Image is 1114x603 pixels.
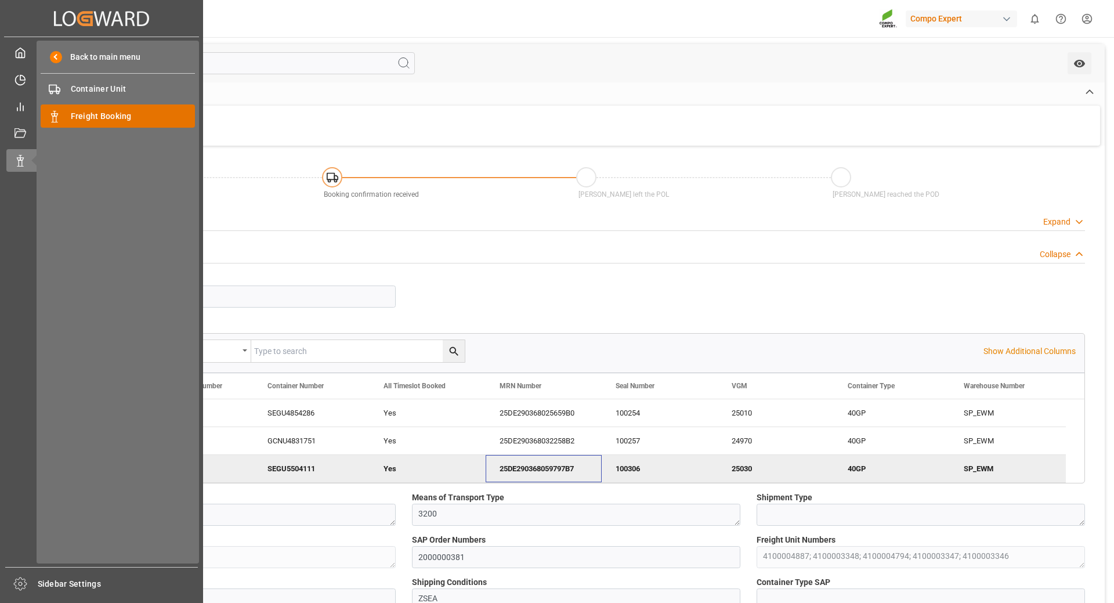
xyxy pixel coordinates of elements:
[879,9,898,29] img: Screenshot%202023-09-29%20at%2010.02.21.png_1712312052.png
[138,427,1066,455] div: Press SPACE to select this row.
[578,190,669,198] span: [PERSON_NAME] left the POL
[602,455,718,482] div: 100306
[41,104,195,127] a: Freight Booking
[718,455,834,482] div: 25030
[602,427,718,454] div: 100257
[254,455,370,482] div: SEGU5504111
[71,110,196,122] span: Freight Booking
[983,345,1076,358] p: Show Additional Columns
[164,340,251,362] button: open menu
[757,492,812,504] span: Shipment Type
[412,534,486,546] span: SAP Order Numbers
[384,428,472,454] div: Yes
[950,455,1066,482] div: SP_EWM
[170,342,238,356] div: Equals
[412,492,504,504] span: Means of Transport Type
[138,399,1066,427] div: Press SPACE to select this row.
[53,52,415,74] input: Search Fields
[500,382,541,390] span: MRN Number
[1022,6,1048,32] button: show 0 new notifications
[732,382,747,390] span: VGM
[757,546,1085,568] textarea: 4100004887; 4100003348; 4100004794; 4100003347; 4100003346
[138,455,1066,483] div: Press SPACE to deselect this row.
[486,399,602,427] div: 25DE290368025659B0
[412,576,487,588] span: Shipping Conditions
[906,10,1017,27] div: Compo Expert
[906,8,1022,30] button: Compo Expert
[62,51,140,63] span: Back to main menu
[848,400,936,427] div: 40GP
[718,399,834,427] div: 25010
[964,382,1025,390] span: Warehouse Number
[602,399,718,427] div: 100254
[1048,6,1074,32] button: Help Center
[848,382,895,390] span: Container Type
[251,340,465,362] input: Type to search
[950,427,1066,454] div: SP_EWM
[848,428,936,454] div: 40GP
[254,399,370,427] div: SEGU4854286
[486,427,602,454] div: 25DE290368032258B2
[1040,248,1070,261] div: Collapse
[67,546,396,568] textarea: 5744674
[950,399,1066,427] div: SP_EWM
[757,534,835,546] span: Freight Unit Numbers
[38,578,198,590] span: Sidebar Settings
[41,78,195,100] a: Container Unit
[848,456,936,482] div: 40GP
[267,382,324,390] span: Container Number
[324,190,419,198] span: Booking confirmation received
[1068,52,1091,74] button: open menu
[67,504,396,526] textarea: ZSEA
[757,576,830,588] span: Container Type SAP
[254,427,370,454] div: GCNU4831751
[718,427,834,454] div: 24970
[384,400,472,427] div: Yes
[6,41,197,64] a: My Cockpit
[412,504,740,526] textarea: 3200
[384,382,446,390] span: All Timeslot Booked
[384,456,472,482] div: Yes
[616,382,654,390] span: Seal Number
[833,190,939,198] span: [PERSON_NAME] reached the POD
[6,68,197,91] a: Timeslot Management
[71,83,196,95] span: Container Unit
[486,455,602,482] div: 25DE290368059797B7
[443,340,465,362] button: search button
[1043,216,1070,228] div: Expand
